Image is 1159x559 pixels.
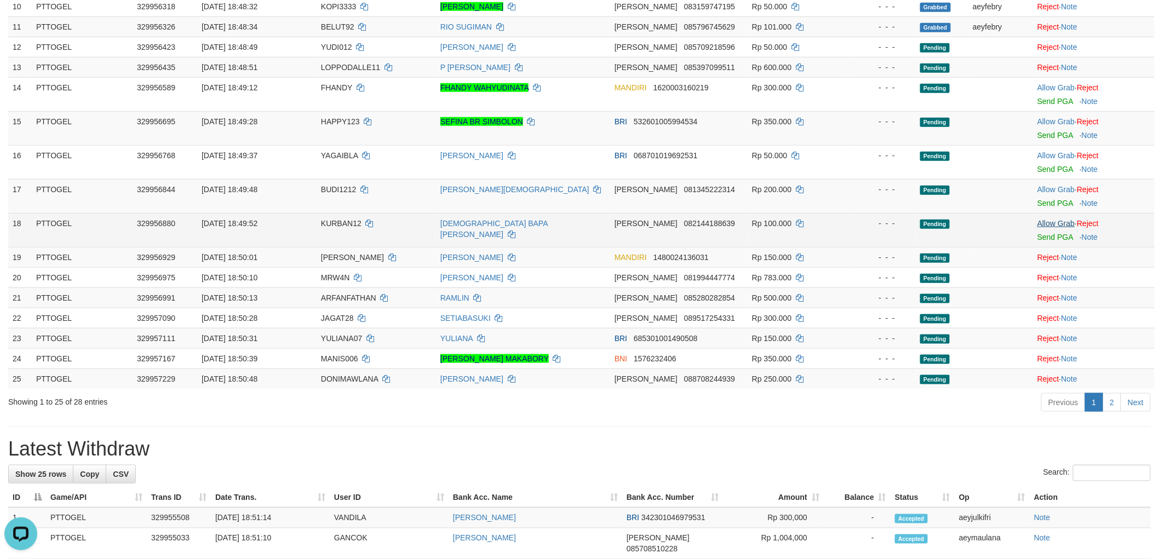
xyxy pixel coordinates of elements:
span: · [1037,151,1077,160]
a: [PERSON_NAME] [440,2,503,11]
td: 21 [8,287,32,308]
span: [DATE] 18:50:48 [202,374,257,383]
td: · [1033,145,1155,179]
span: Copy 085280282854 to clipboard [684,293,735,302]
span: 329956326 [137,22,175,31]
a: P [PERSON_NAME] [440,63,510,72]
td: 1 [8,508,46,528]
a: Note [1062,43,1078,51]
span: Pending [920,152,950,161]
span: Rp 500.000 [752,293,791,302]
div: Showing 1 to 25 of 28 entries [8,392,475,407]
span: [DATE] 18:50:31 [202,334,257,343]
span: Copy 085796745629 to clipboard [684,22,735,31]
a: Reject [1037,253,1059,262]
span: [PERSON_NAME] [615,374,678,383]
span: 329956991 [137,293,175,302]
span: CSV [113,470,129,479]
span: YULIANA07 [321,334,362,343]
span: KURBAN12 [321,219,362,228]
td: 11 [8,16,32,37]
td: 17 [8,179,32,213]
td: PTTOGEL [32,37,133,57]
span: MRW4N [321,273,350,282]
td: 20 [8,267,32,287]
td: PTTOGEL [32,368,133,389]
td: · [1033,111,1155,145]
span: 329957111 [137,334,175,343]
td: 18 [8,213,32,247]
span: [DATE] 18:49:12 [202,83,257,92]
span: Grabbed [920,23,951,32]
a: 2 [1103,393,1121,412]
span: Copy 342301046979531 to clipboard [641,514,705,522]
th: Status: activate to sort column ascending [891,487,955,508]
a: Reject [1077,83,1099,92]
a: Allow Grab [1037,117,1075,126]
div: - - - [853,313,911,324]
span: 329957229 [137,374,175,383]
a: Note [1062,374,1078,383]
td: PTTOGEL [32,145,133,179]
a: Send PGA [1037,199,1073,208]
span: Copy 685301001490508 to clipboard [634,334,698,343]
span: Rp 150.000 [752,253,791,262]
span: Pending [920,314,950,324]
a: Reject [1037,314,1059,322]
a: Send PGA [1037,233,1073,241]
span: [DATE] 18:49:37 [202,151,257,160]
span: Copy 532601005994534 to clipboard [634,117,698,126]
a: FHANDY WAHYUDINATA [440,83,529,92]
span: Pending [920,43,950,53]
td: 13 [8,57,32,77]
span: BRI [615,151,627,160]
span: 329956423 [137,43,175,51]
a: [PERSON_NAME] [453,514,516,522]
span: [DATE] 18:49:48 [202,185,257,194]
a: Reject [1037,43,1059,51]
a: Note [1062,293,1078,302]
span: [DATE] 18:50:01 [202,253,257,262]
span: Grabbed [920,3,951,12]
td: 24 [8,348,32,368]
th: ID: activate to sort column descending [8,487,46,508]
a: Note [1062,314,1078,322]
a: Send PGA [1037,97,1073,106]
span: Copy 068701019692531 to clipboard [634,151,698,160]
td: · [1033,308,1155,328]
th: Action [1030,487,1151,508]
td: · [1033,247,1155,267]
span: [PERSON_NAME] [615,22,678,31]
td: · [1033,328,1155,348]
span: LOPPODALLE11 [321,63,380,72]
span: Copy 1620003160219 to clipboard [653,83,709,92]
a: Allow Grab [1037,83,1075,92]
span: · [1037,83,1077,92]
a: Note [1062,22,1078,31]
a: Reject [1037,2,1059,11]
div: - - - [853,82,911,93]
a: [PERSON_NAME] [440,151,503,160]
div: - - - [853,292,911,303]
td: PTTOGEL [32,267,133,287]
span: [DATE] 18:50:13 [202,293,257,302]
span: BNI [615,354,627,363]
a: Send PGA [1037,131,1073,140]
span: MANIS006 [321,354,358,363]
span: MANDIRI [615,83,647,92]
span: 329956589 [137,83,175,92]
a: Note [1062,334,1078,343]
span: Copy 088708244939 to clipboard [684,374,735,383]
label: Search: [1043,465,1151,481]
td: · [1033,77,1155,111]
td: · [1033,368,1155,389]
td: 14 [8,77,32,111]
td: PTTOGEL [32,247,133,267]
span: MANDIRI [615,253,647,262]
a: SEFINA BR SIMBOLON [440,117,523,126]
span: Rp 350.000 [752,117,791,126]
span: [PERSON_NAME] [615,2,678,11]
th: Bank Acc. Name: activate to sort column ascending [449,487,622,508]
a: Reject [1037,293,1059,302]
span: Rp 600.000 [752,63,791,72]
